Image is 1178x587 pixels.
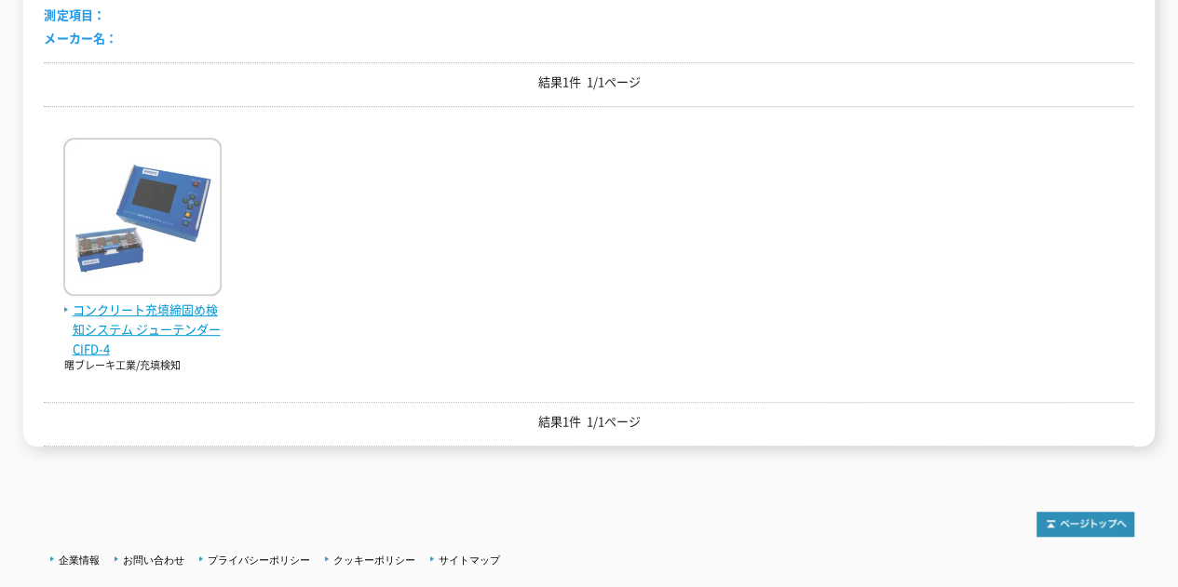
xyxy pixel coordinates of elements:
a: お問い合わせ [123,554,184,566]
span: メーカー名： [44,29,116,47]
p: 結果1件 1/1ページ [44,412,1133,432]
p: 結果1件 1/1ページ [44,73,1133,92]
a: プライバシーポリシー [208,554,310,566]
img: トップページへ [1036,512,1134,537]
img: ジューテンダー CIFD-4 [63,138,222,300]
a: 企業情報 [59,554,100,566]
p: 曙ブレーキ工業/充填検知 [63,358,222,374]
a: コンクリート充填締固め検知システム ジューテンダー CIFD-4 [63,281,222,358]
a: クッキーポリシー [333,554,415,566]
span: コンクリート充填締固め検知システム ジューテンダー CIFD-4 [63,300,222,358]
a: サイトマップ [439,554,500,566]
span: 測定項目： [44,6,104,23]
